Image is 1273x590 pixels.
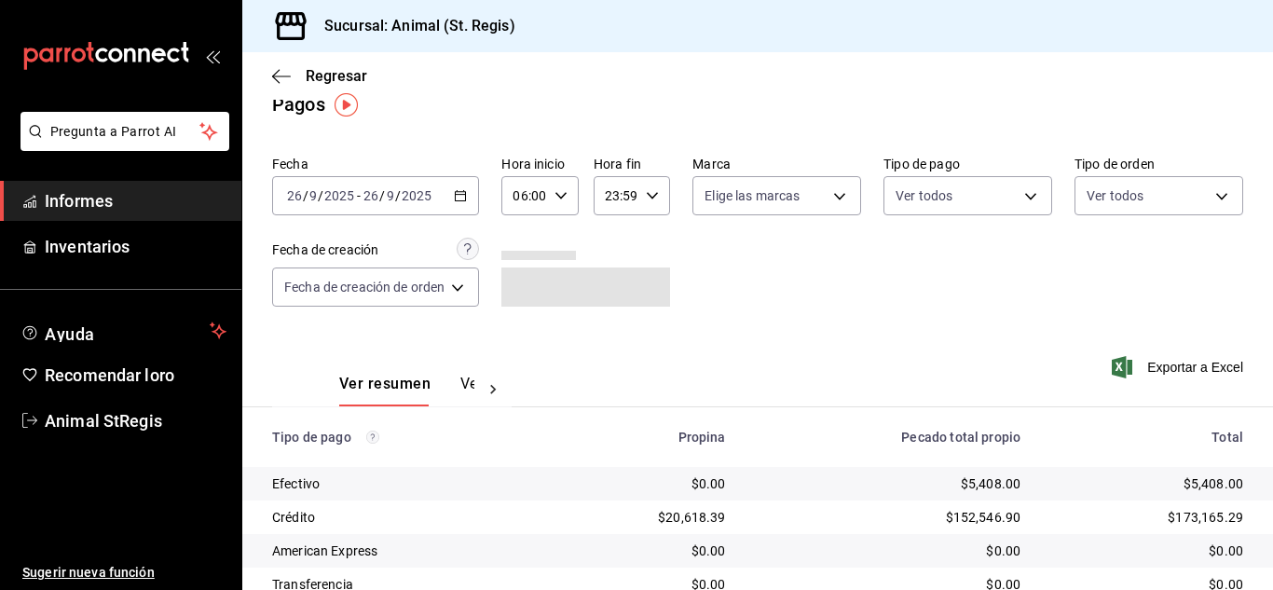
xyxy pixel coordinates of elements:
[45,237,130,256] font: Inventarios
[45,411,162,431] font: Animal StRegis
[272,510,315,525] font: Crédito
[594,157,641,172] font: Hora fin
[323,188,355,203] input: ----
[286,188,303,203] input: --
[22,565,155,580] font: Sugerir nueva función
[284,280,445,295] font: Fecha de creación de orden
[272,93,325,116] font: Pagos
[205,48,220,63] button: abrir_cajón_menú
[1211,430,1243,445] font: Total
[45,191,113,211] font: Informes
[1147,360,1243,375] font: Exportar a Excel
[339,375,431,392] font: Ver resumen
[1116,356,1243,378] button: Exportar a Excel
[366,431,379,444] svg: Los pagos realizados con Pay y otras terminales son montos brutos.
[272,476,320,491] font: Efectivo
[1075,157,1155,172] font: Tipo de orden
[303,188,308,203] font: /
[45,365,174,385] font: Recomendar loro
[395,188,401,203] font: /
[386,188,395,203] input: --
[1168,510,1243,525] font: $173,165.29
[335,93,358,117] img: Marcador de información sobre herramientas
[308,188,318,203] input: --
[401,188,432,203] input: ----
[986,543,1020,558] font: $0.00
[1184,476,1243,491] font: $5,408.00
[460,375,530,392] font: Ver pagos
[691,543,726,558] font: $0.00
[272,242,378,257] font: Fecha de creación
[272,430,351,445] font: Tipo de pago
[946,510,1021,525] font: $152,546.90
[692,157,731,172] font: Marca
[272,67,367,85] button: Regresar
[339,374,474,406] div: pestañas de navegación
[363,188,379,203] input: --
[324,17,515,34] font: Sucursal: Animal (St. Regis)
[21,112,229,151] button: Pregunta a Parrot AI
[306,67,367,85] font: Regresar
[318,188,323,203] font: /
[379,188,385,203] font: /
[705,188,800,203] font: Elige las marcas
[901,430,1020,445] font: Pecado total propio
[50,124,177,139] font: Pregunta a Parrot AI
[272,543,377,558] font: American Express
[961,476,1020,491] font: $5,408.00
[272,157,308,172] font: Fecha
[678,430,726,445] font: Propina
[691,476,726,491] font: $0.00
[1209,543,1243,558] font: $0.00
[658,510,726,525] font: $20,618.39
[883,157,960,172] font: Tipo de pago
[896,188,952,203] font: Ver todos
[357,188,361,203] font: -
[501,157,564,172] font: Hora inicio
[45,324,95,344] font: Ayuda
[1087,188,1143,203] font: Ver todos
[13,135,229,155] a: Pregunta a Parrot AI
